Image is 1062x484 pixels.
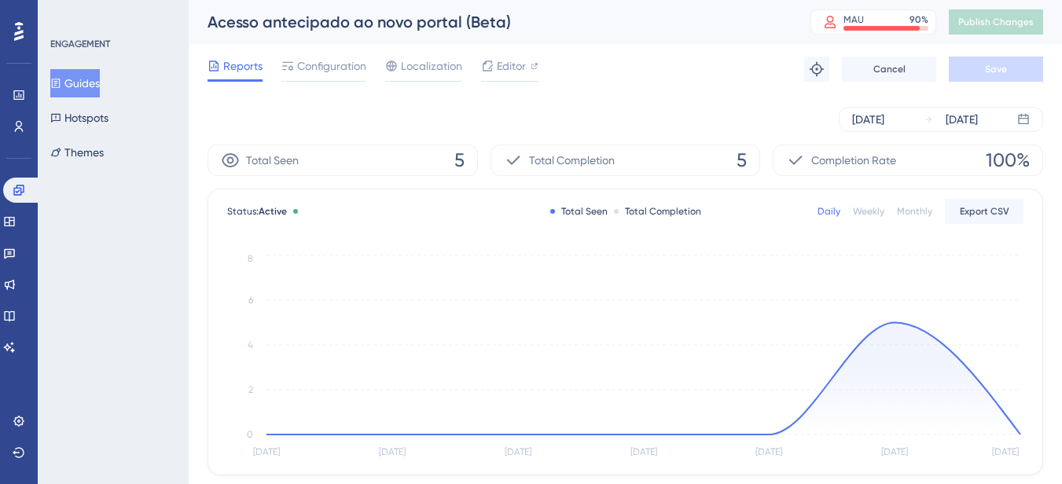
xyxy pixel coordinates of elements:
tspan: 0 [247,429,253,440]
div: Daily [818,205,840,218]
tspan: [DATE] [881,446,908,457]
span: Active [259,206,287,217]
button: Themes [50,138,104,167]
tspan: [DATE] [379,446,406,457]
span: Reports [223,57,263,75]
button: Cancel [842,57,936,82]
span: Localization [401,57,462,75]
tspan: [DATE] [505,446,531,457]
div: 90 % [909,13,928,26]
span: Total Seen [246,151,299,170]
tspan: 8 [248,253,253,264]
span: Status: [227,205,287,218]
button: Publish Changes [949,9,1043,35]
div: Monthly [897,205,932,218]
button: Hotspots [50,104,108,132]
button: Guides [50,69,100,97]
tspan: 6 [248,295,253,306]
span: Completion Rate [811,151,896,170]
div: Acesso antecipado ao novo portal (Beta) [208,11,771,33]
tspan: 4 [248,339,253,350]
div: Total Seen [550,205,608,218]
tspan: [DATE] [253,446,280,457]
div: Total Completion [614,205,701,218]
span: 5 [454,148,465,173]
div: ENGAGEMENT [50,38,110,50]
span: Cancel [873,63,906,75]
tspan: [DATE] [630,446,657,457]
span: Editor [497,57,526,75]
span: 100% [986,148,1030,173]
span: Export CSV [960,205,1009,218]
span: Publish Changes [958,16,1034,28]
span: 5 [737,148,747,173]
tspan: [DATE] [992,446,1019,457]
span: Total Completion [529,151,615,170]
span: Save [985,63,1007,75]
div: [DATE] [946,110,978,129]
button: Export CSV [945,199,1023,224]
div: MAU [843,13,864,26]
div: Weekly [853,205,884,218]
span: Configuration [297,57,366,75]
button: Save [949,57,1043,82]
div: [DATE] [852,110,884,129]
tspan: [DATE] [755,446,782,457]
tspan: 2 [248,384,253,395]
